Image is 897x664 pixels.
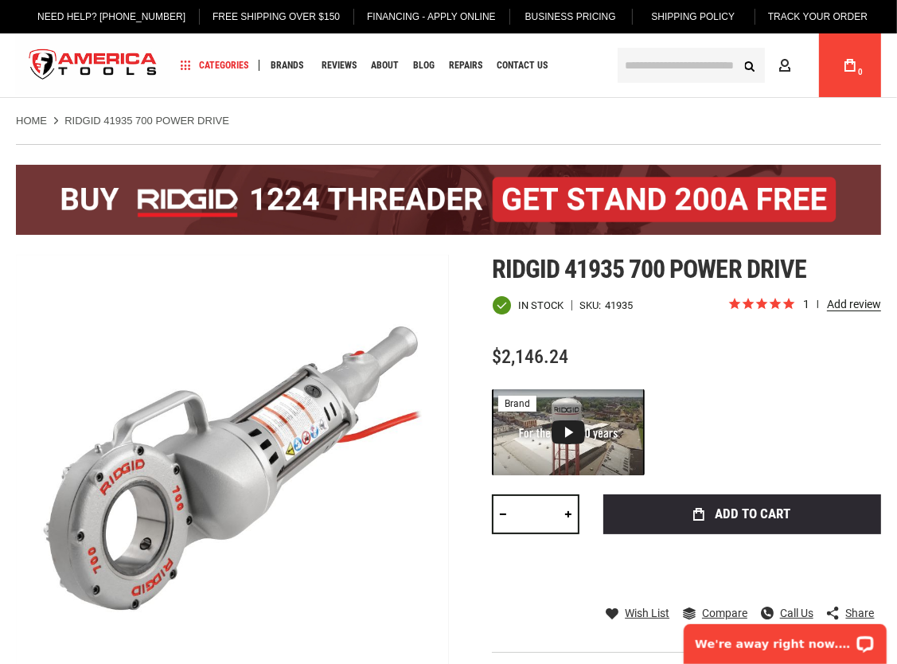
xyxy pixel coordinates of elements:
span: Call Us [780,607,813,619]
span: Ridgid 41935 700 power drive [492,254,806,284]
div: 41935 [605,300,633,311]
span: Wish List [625,607,669,619]
a: About [364,55,406,76]
a: Compare [683,606,747,620]
iframe: LiveChat chat widget [673,614,897,664]
span: Compare [702,607,747,619]
a: Contact Us [489,55,555,76]
span: In stock [518,300,564,311]
iframe: Secure express checkout frame [600,539,884,585]
a: Brands [263,55,310,76]
span: Repairs [449,61,482,70]
img: America Tools [16,36,170,96]
span: Brands [271,61,303,70]
a: Blog [406,55,442,76]
strong: RIDGID 41935 700 POWER DRIVE [64,115,229,127]
img: BOGO: Buy the RIDGID® 1224 Threader (26092), get the 92467 200A Stand FREE! [16,165,881,235]
button: Search [735,50,765,80]
span: 1 reviews [803,298,881,311]
a: 0 [835,33,865,97]
span: About [371,61,399,70]
a: Categories [174,55,255,76]
a: Home [16,114,47,128]
span: Contact Us [497,61,548,70]
span: $2,146.24 [492,346,568,368]
span: Categories [181,60,248,71]
span: Add to Cart [715,507,790,521]
span: Blog [413,61,435,70]
span: Shipping Policy [651,11,735,22]
span: Reviews [322,61,357,70]
strong: SKU [579,300,605,311]
a: Reviews [314,55,364,76]
a: Wish List [606,606,669,620]
a: Repairs [442,55,489,76]
span: Share [846,607,875,619]
a: store logo [16,36,170,96]
button: Add to Cart [603,494,881,534]
span: 0 [858,68,863,76]
div: Availability [492,295,564,315]
span: Rated 5.0 out of 5 stars 1 reviews [727,296,881,314]
span: review [817,300,818,308]
a: Call Us [761,606,813,620]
